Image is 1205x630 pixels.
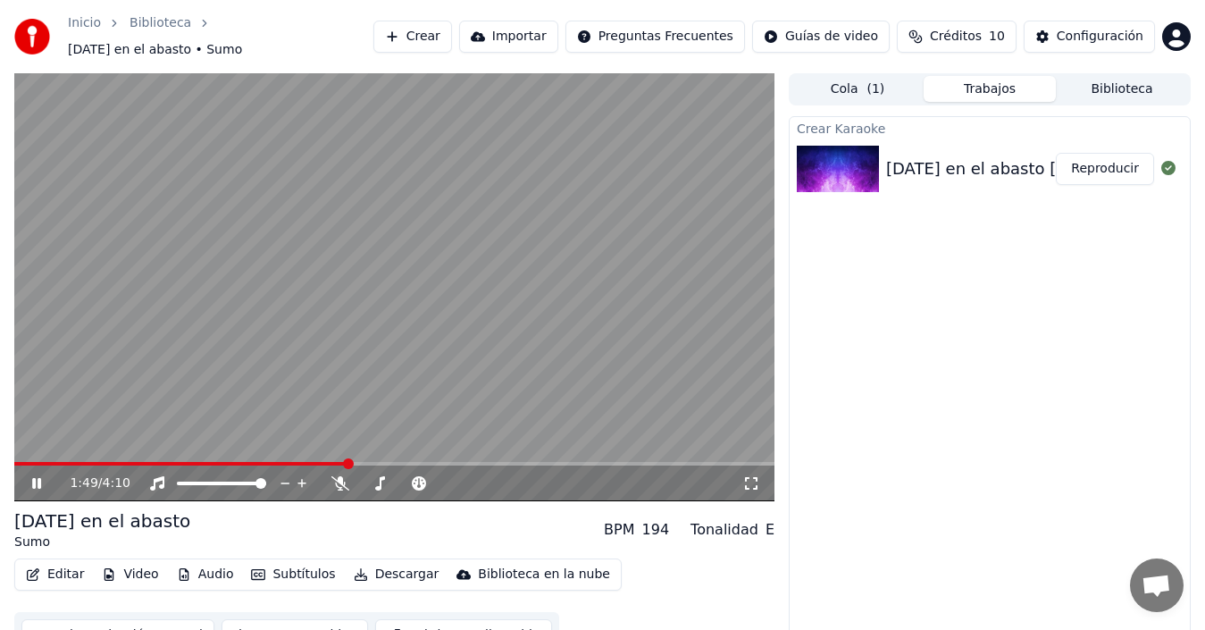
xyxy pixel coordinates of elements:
button: Configuración [1024,21,1155,53]
div: [DATE] en el abasto [Sumo] [886,156,1109,181]
a: Inicio [68,14,101,32]
img: youka [14,19,50,55]
button: Cola [791,76,924,102]
button: Audio [170,562,241,587]
div: Crear Karaoke [790,117,1190,139]
div: Chat abierto [1130,559,1184,612]
button: Subtítulos [244,562,342,587]
div: [DATE] en el abasto [14,508,190,533]
button: Preguntas Frecuentes [565,21,745,53]
button: Editar [19,562,91,587]
div: / [70,475,113,492]
button: Guías de video [752,21,890,53]
span: 4:10 [103,475,130,492]
span: 1:49 [70,475,97,492]
button: Crear [373,21,452,53]
div: Sumo [14,533,190,551]
span: [DATE] en el abasto • Sumo [68,41,242,59]
a: Biblioteca [130,14,191,32]
span: ( 1 ) [866,80,884,98]
div: E [766,519,774,541]
div: Tonalidad [690,519,758,541]
button: Trabajos [924,76,1056,102]
span: 10 [989,28,1005,46]
button: Créditos10 [897,21,1017,53]
div: Configuración [1057,28,1143,46]
div: Biblioteca en la nube [478,566,610,584]
div: BPM [604,519,634,541]
button: Video [95,562,165,587]
div: 194 [642,519,670,541]
span: Créditos [930,28,982,46]
button: Descargar [347,562,447,587]
button: Reproducir [1056,153,1154,185]
button: Importar [459,21,558,53]
nav: breadcrumb [68,14,373,59]
button: Biblioteca [1056,76,1188,102]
